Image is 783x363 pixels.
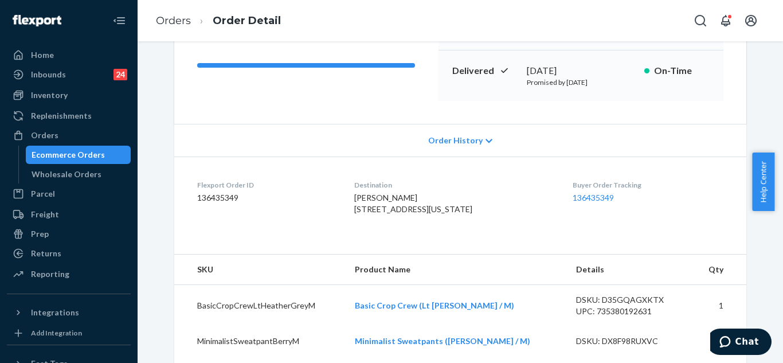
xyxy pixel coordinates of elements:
span: [PERSON_NAME] [STREET_ADDRESS][US_STATE] [354,193,472,214]
img: Flexport logo [13,15,61,26]
td: 1 [692,326,746,356]
div: Prep [31,228,49,240]
div: Wholesale Orders [32,169,101,180]
div: [DATE] [527,64,635,77]
div: DSKU: D35GQAGXKTX [576,294,684,306]
a: Reporting [7,265,131,283]
a: Inbounds24 [7,65,131,84]
a: Inventory [7,86,131,104]
div: Inventory [31,89,68,101]
dt: Flexport Order ID [197,180,336,190]
td: MinimalistSweatpantBerryM [174,326,346,356]
a: Prep [7,225,131,243]
button: Help Center [752,153,774,211]
div: Returns [31,248,61,259]
div: UPC: 735380192631 [576,306,684,317]
dt: Buyer Order Tracking [573,180,723,190]
p: On-Time [654,64,710,77]
div: Ecommerce Orders [32,149,105,161]
a: Orders [156,14,191,27]
a: Orders [7,126,131,145]
td: BasicCropCrewLtHeatherGreyM [174,285,346,327]
a: Replenishments [7,107,131,125]
a: Wholesale Orders [26,165,131,184]
a: 136435349 [573,193,614,202]
button: Close Navigation [108,9,131,32]
a: Order Detail [213,14,281,27]
div: Integrations [31,307,79,318]
a: Ecommerce Orders [26,146,131,164]
dt: Destination [354,180,554,190]
button: Integrations [7,303,131,322]
p: Delivered [452,64,518,77]
div: Parcel [31,188,55,200]
div: 24 [113,69,127,80]
a: Minimalist Sweatpants ([PERSON_NAME] / M) [355,336,530,346]
th: Product Name [346,255,567,285]
ol: breadcrumbs [147,4,290,38]
div: Inbounds [31,69,66,80]
div: DSKU: DX8F98RUXVC [576,335,684,347]
a: Home [7,46,131,64]
iframe: Opens a widget where you can chat to one of our agents [710,329,772,357]
div: Add Integration [31,328,82,338]
a: Basic Crop Crew (Lt [PERSON_NAME] / M) [355,300,514,310]
span: Order History [428,135,483,146]
a: Returns [7,244,131,263]
button: Open notifications [714,9,737,32]
button: Open Search Box [689,9,712,32]
th: Qty [692,255,746,285]
td: 1 [692,285,746,327]
div: Replenishments [31,110,92,122]
div: Orders [31,130,58,141]
th: Details [567,255,693,285]
a: Add Integration [7,326,131,340]
dd: 136435349 [197,192,336,204]
a: Parcel [7,185,131,203]
div: Freight [31,209,59,220]
th: SKU [174,255,346,285]
p: Promised by [DATE] [527,77,635,87]
button: Open account menu [739,9,762,32]
div: Reporting [31,268,69,280]
a: Freight [7,205,131,224]
div: Home [31,49,54,61]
